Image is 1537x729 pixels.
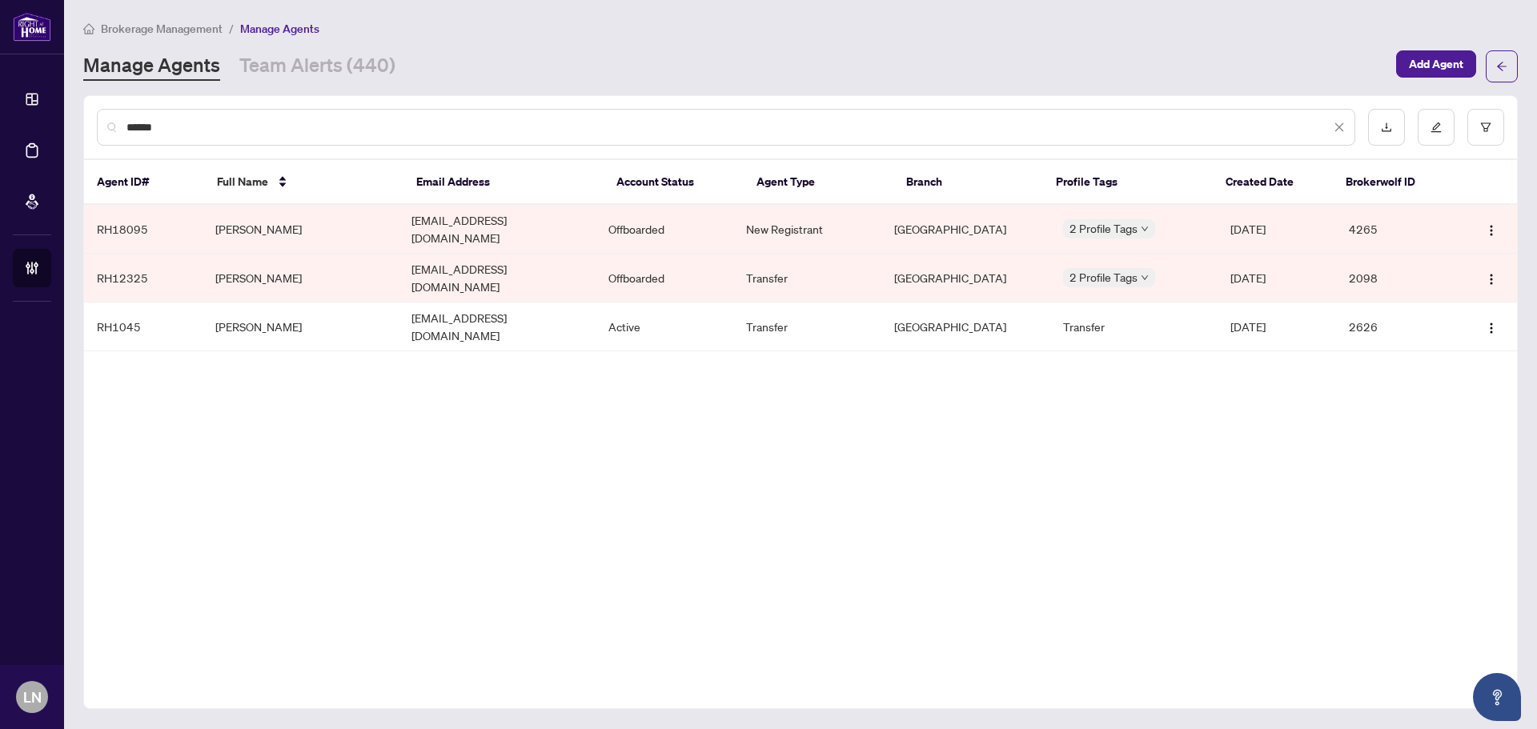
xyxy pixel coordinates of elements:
[399,205,596,254] td: [EMAIL_ADDRESS][DOMAIN_NAME]
[1409,51,1463,77] span: Add Agent
[1213,160,1333,205] th: Created Date
[604,160,744,205] th: Account Status
[217,173,268,190] span: Full Name
[203,205,399,254] td: [PERSON_NAME]
[399,254,596,302] td: [EMAIL_ADDRESS][DOMAIN_NAME]
[1467,109,1504,146] button: filter
[1368,109,1405,146] button: download
[881,205,1050,254] td: [GEOGRAPHIC_DATA]
[733,205,881,254] td: New Registrant
[13,12,51,42] img: logo
[1336,302,1455,351] td: 2626
[596,205,733,254] td: Offboarded
[84,160,204,205] th: Agent ID#
[1069,219,1138,238] span: 2 Profile Tags
[881,254,1050,302] td: [GEOGRAPHIC_DATA]
[1485,322,1498,334] img: Logo
[1418,109,1455,146] button: edit
[239,52,395,81] a: Team Alerts (440)
[1396,50,1476,78] button: Add Agent
[893,160,1043,205] th: Branch
[1333,160,1453,205] th: Brokerwolf ID
[1473,673,1521,721] button: Open asap
[744,160,893,205] th: Agent Type
[1218,205,1336,254] td: [DATE]
[1485,273,1498,286] img: Logo
[1336,254,1455,302] td: 2098
[204,160,404,205] th: Full Name
[1381,122,1392,133] span: download
[240,22,319,36] span: Manage Agents
[1479,314,1504,339] button: Logo
[596,254,733,302] td: Offboarded
[1043,160,1213,205] th: Profile Tags
[881,302,1050,351] td: [GEOGRAPHIC_DATA]
[203,254,399,302] td: [PERSON_NAME]
[596,302,733,351] td: Active
[203,302,399,351] td: [PERSON_NAME]
[1141,225,1149,233] span: down
[84,205,203,254] td: RH18095
[399,302,596,351] td: [EMAIL_ADDRESS][DOMAIN_NAME]
[1480,122,1491,133] span: filter
[1431,122,1442,133] span: edit
[1334,122,1345,133] span: close
[403,160,604,205] th: Email Address
[1479,265,1504,290] button: Logo
[1479,216,1504,242] button: Logo
[101,22,223,36] span: Brokerage Management
[1141,274,1149,282] span: down
[1485,224,1498,237] img: Logo
[733,254,881,302] td: Transfer
[1050,302,1218,351] td: Transfer
[733,302,881,351] td: Transfer
[83,23,94,34] span: home
[84,302,203,351] td: RH1045
[84,254,203,302] td: RH12325
[83,52,220,81] a: Manage Agents
[229,19,234,38] li: /
[1336,205,1455,254] td: 4265
[1069,268,1138,286] span: 2 Profile Tags
[1218,302,1336,351] td: [DATE]
[23,686,42,708] span: LN
[1496,61,1507,72] span: arrow-left
[1218,254,1336,302] td: [DATE]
